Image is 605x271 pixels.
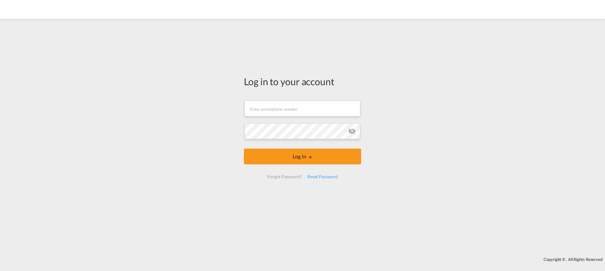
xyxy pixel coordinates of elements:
div: Reset Password [305,171,340,182]
button: LOGIN [244,149,361,164]
div: Log in to your account [244,75,361,88]
div: Forgot Password? [265,171,304,182]
input: Enter email/phone number [245,101,360,116]
md-icon: icon-eye-off [348,127,356,135]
